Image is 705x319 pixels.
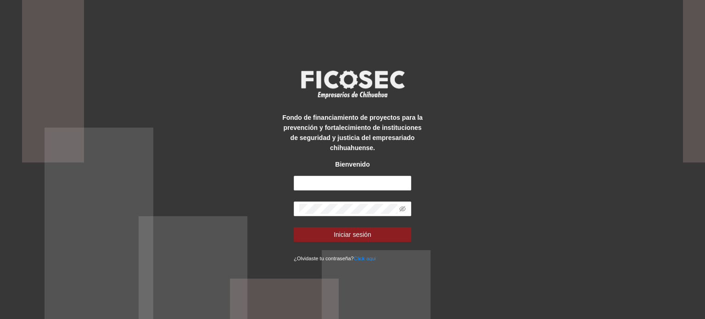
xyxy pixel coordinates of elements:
[335,161,369,168] strong: Bienvenido
[354,256,376,261] a: Click aqui
[282,114,423,151] strong: Fondo de financiamiento de proyectos para la prevención y fortalecimiento de instituciones de seg...
[334,229,371,240] span: Iniciar sesión
[294,256,376,261] small: ¿Olvidaste tu contraseña?
[399,206,406,212] span: eye-invisible
[294,227,411,242] button: Iniciar sesión
[295,67,410,101] img: logo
